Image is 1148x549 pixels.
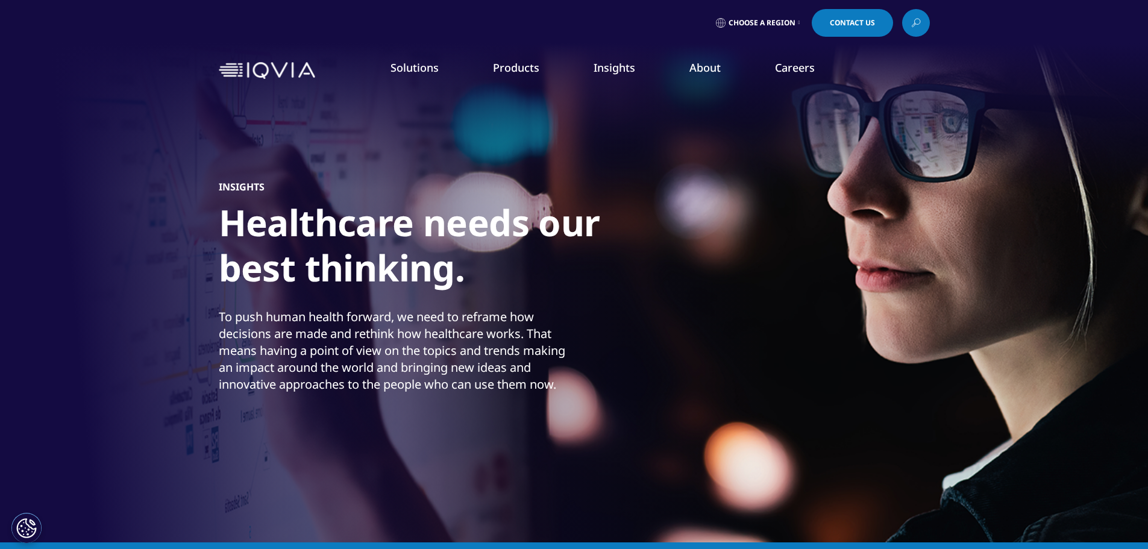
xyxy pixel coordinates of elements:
img: IQVIA Healthcare Information Technology and Pharma Clinical Research Company [219,62,315,80]
button: Cookies Settings [11,513,42,543]
div: To push human health forward, we need to reframe how decisions are made and rethink how healthcar... [219,309,571,393]
h5: Insights [219,181,265,193]
a: Solutions [391,60,439,75]
a: About [689,60,721,75]
h1: Healthcare needs our best thinking. [219,200,671,298]
a: Products [493,60,539,75]
nav: Primary [320,42,930,99]
span: Contact Us [830,19,875,27]
a: Contact Us [812,9,893,37]
a: Insights [594,60,635,75]
span: Choose a Region [729,18,795,28]
a: Careers [775,60,815,75]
